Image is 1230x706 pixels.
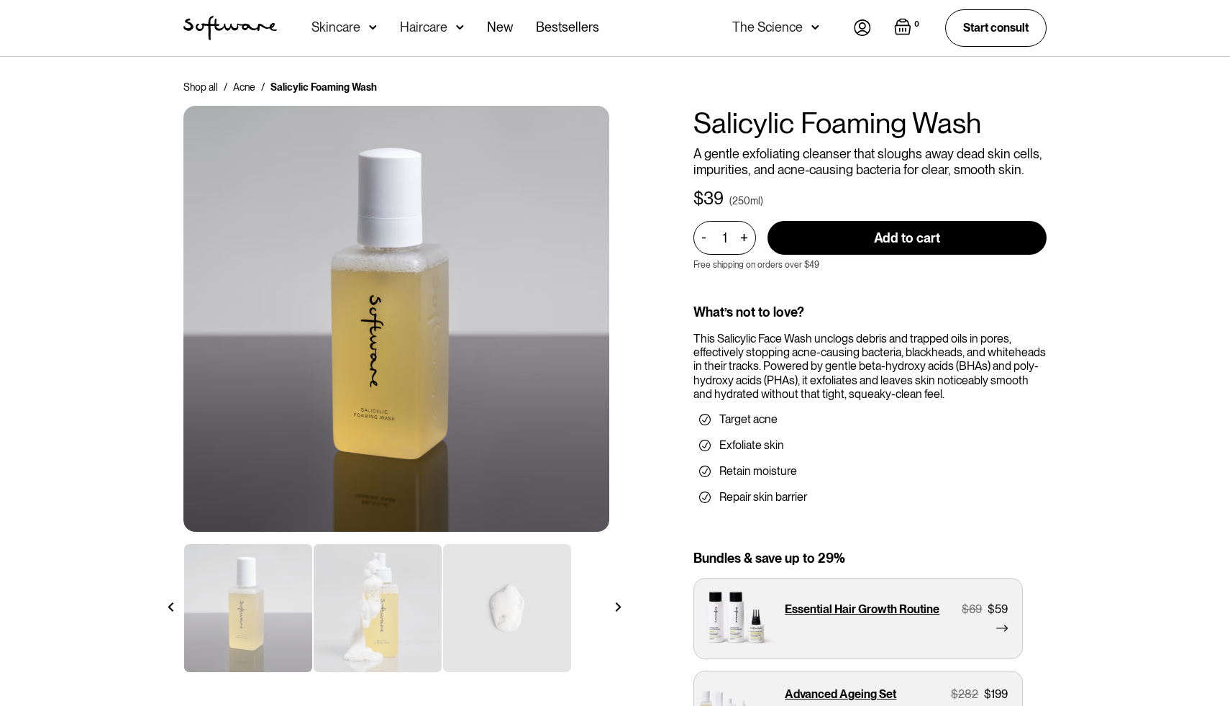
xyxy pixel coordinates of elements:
[958,687,978,701] div: 282
[693,578,1023,659] a: Essential Hair Growth Routine$69$59
[911,18,922,31] div: 0
[951,687,958,701] div: $
[699,412,1041,427] li: Target acne
[703,189,724,209] div: 39
[261,80,265,94] div: /
[988,602,995,616] div: $
[693,551,1047,566] div: Bundles & save up to 29%
[183,16,277,40] img: Software Logo
[224,80,227,94] div: /
[991,687,1008,701] div: 199
[693,304,1047,320] div: What’s not to love?
[699,464,1041,479] li: Retain moisture
[699,438,1041,453] li: Exfoliate skin
[945,9,1047,46] a: Start consult
[693,260,819,270] p: Free shipping on orders over $49
[785,687,896,701] p: Advanced Ageing Set
[166,602,176,612] img: arrow left
[736,230,752,246] div: +
[693,332,1047,401] div: This Salicylic Face Wash unclogs debris and trapped oils in pores, effectively stopping acne-caus...
[183,106,609,532] img: Ceramide Moisturiser
[785,602,939,616] p: Essential Hair Growth Routine
[183,80,218,94] a: Shop all
[995,602,1008,616] div: 59
[811,20,819,35] img: arrow down
[614,602,623,612] img: arrow right
[729,194,763,208] div: (250ml)
[693,189,703,209] div: $
[233,80,255,94] a: Acne
[699,490,1041,504] li: Repair skin barrier
[693,106,1047,140] h1: Salicylic Foaming Wash
[701,230,711,245] div: -
[311,20,360,35] div: Skincare
[400,20,447,35] div: Haircare
[767,221,1047,255] input: Add to cart
[270,80,377,94] div: Salicylic Foaming Wash
[369,20,377,35] img: arrow down
[456,20,464,35] img: arrow down
[732,20,803,35] div: The Science
[894,18,922,38] a: Open cart
[693,146,1047,177] p: A gentle exfoliating cleanser that sloughs away dead skin cells, impurities, and acne-causing bac...
[962,602,969,616] div: $
[969,602,982,616] div: 69
[984,687,991,701] div: $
